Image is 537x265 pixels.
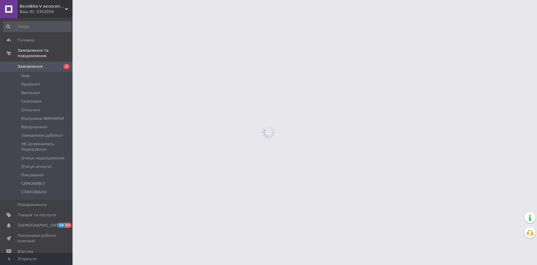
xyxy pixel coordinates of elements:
span: [DEMOGRAPHIC_DATA] [18,223,62,228]
span: Повідомлення [18,202,47,208]
span: Замовлення [18,64,43,69]
span: Відправки ВИННИКИ [21,116,64,121]
span: СПАКОВАНО [21,189,47,195]
span: 18 [57,223,64,228]
span: Замовленя-дублікат [21,133,63,138]
span: Нові [21,73,30,79]
span: Товари та послуги [18,212,56,218]
input: Пошук [3,21,71,32]
span: ВелоBike-V велосипеди та запчастини https://velobikelviv.com.ua/ua/ [20,4,65,9]
span: Очікує надходження [21,155,64,161]
span: Відправлено [21,124,47,130]
span: Показники роботи компанії [18,233,56,244]
span: Пакування [21,172,44,178]
span: 2 [63,64,70,69]
span: САМОВИВІЗ [21,181,45,186]
span: Прийняті [21,82,40,87]
span: НЕ дозвонились Передзвони [21,141,71,152]
span: Оплачені [21,107,40,113]
span: Замовлення та повідомлення [18,48,73,59]
span: Відгуки [18,249,33,254]
span: Очікує оплати! [21,164,52,169]
span: Скасовані [21,99,42,104]
span: Виконані [21,90,40,96]
div: Ваш ID: 2352056 [20,9,73,15]
span: Головна [18,38,34,43]
span: 51 [64,223,71,228]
